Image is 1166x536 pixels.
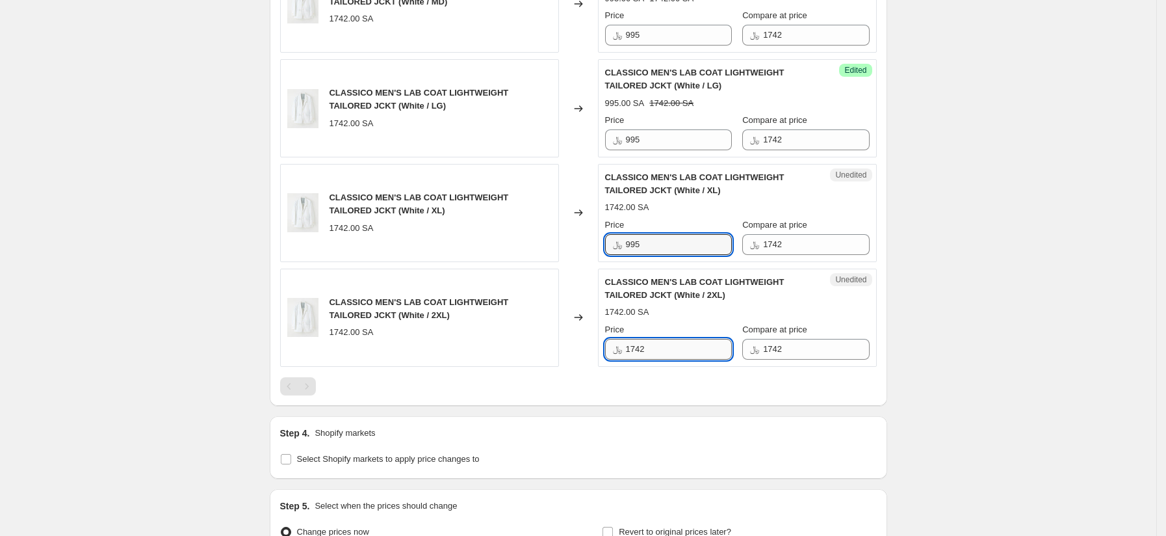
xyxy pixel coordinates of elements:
[605,220,625,230] span: Price
[613,30,622,40] span: ﷼
[329,223,373,233] span: 1742.00 SA
[315,500,457,513] p: Select when the prices should change
[742,325,807,334] span: Compare at price
[329,327,373,337] span: 1742.00 SA
[287,298,319,337] img: classico-mens-lab-coat-lightweight-tailored-jckt-9777930_80x.jpg
[605,172,784,195] span: CLASSICO MEN'S LAB COAT LIGHTWEIGHT TAILORED JCKT (White / XL)
[750,344,759,354] span: ﷼
[329,193,508,215] span: CLASSICO MEN'S LAB COAT LIGHTWEIGHT TAILORED JCKT (White / XL)
[297,454,480,464] span: Select Shopify markets to apply price changes to
[329,297,508,320] span: CLASSICO MEN'S LAB COAT LIGHTWEIGHT TAILORED JCKT (White / 2XL)
[742,220,807,230] span: Compare at price
[613,344,622,354] span: ﷼
[605,10,625,20] span: Price
[613,135,622,144] span: ﷼
[835,170,866,180] span: Unedited
[329,118,373,128] span: 1742.00 SA
[750,30,759,40] span: ﷼
[605,202,649,212] span: 1742.00 SA
[605,325,625,334] span: Price
[280,377,316,395] nav: Pagination
[280,427,310,440] h2: Step 4.
[742,10,807,20] span: Compare at price
[835,275,866,285] span: Unedited
[742,115,807,125] span: Compare at price
[605,115,625,125] span: Price
[605,68,784,90] span: CLASSICO MEN'S LAB COAT LIGHTWEIGHT TAILORED JCKT (White / LG)
[280,500,310,513] h2: Step 5.
[750,135,759,144] span: ﷼
[329,88,508,111] span: CLASSICO MEN'S LAB COAT LIGHTWEIGHT TAILORED JCKT (White / LG)
[605,98,645,108] span: 995.00 SA
[605,277,784,300] span: CLASSICO MEN'S LAB COAT LIGHTWEIGHT TAILORED JCKT (White / 2XL)
[287,193,319,232] img: classico-mens-lab-coat-lightweight-tailored-jckt-9777930_80x.jpg
[613,239,622,249] span: ﷼
[315,427,375,440] p: Shopify markets
[329,14,373,23] span: 1742.00 SA
[287,89,319,128] img: classico-mens-lab-coat-lightweight-tailored-jckt-9777930_80x.jpg
[750,239,759,249] span: ﷼
[649,98,693,108] span: 1742.00 SA
[844,65,866,75] span: Edited
[605,307,649,317] span: 1742.00 SA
